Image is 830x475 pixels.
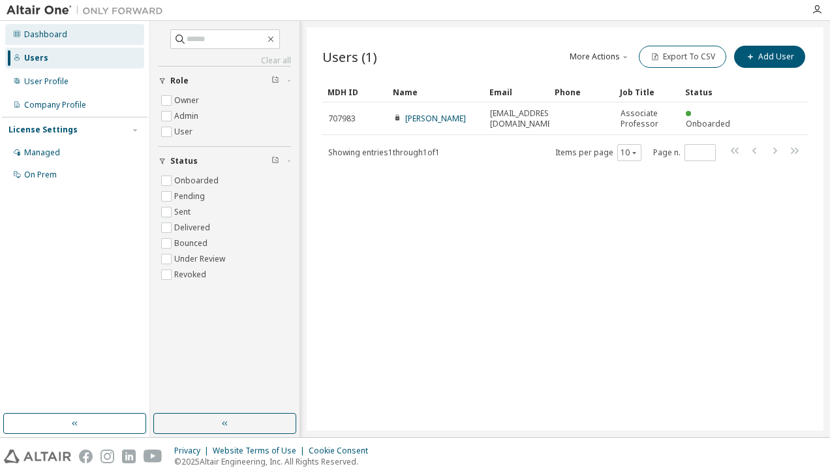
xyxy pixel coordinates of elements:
[489,82,544,102] div: Email
[159,67,291,95] button: Role
[174,267,209,283] label: Revoked
[490,108,556,129] span: [EMAIL_ADDRESS][DOMAIN_NAME]
[170,156,198,166] span: Status
[686,118,730,129] span: Onboarded
[174,251,228,267] label: Under Review
[555,144,641,161] span: Items per page
[621,147,638,158] button: 10
[328,82,382,102] div: MDH ID
[24,147,60,158] div: Managed
[621,108,674,129] span: Associate Professor
[144,450,162,463] img: youtube.svg
[322,48,377,66] span: Users (1)
[174,456,376,467] p: © 2025 Altair Engineering, Inc. All Rights Reserved.
[8,125,78,135] div: License Settings
[328,114,356,124] span: 707983
[685,82,740,102] div: Status
[328,147,440,158] span: Showing entries 1 through 1 of 1
[100,450,114,463] img: instagram.svg
[174,93,202,108] label: Owner
[4,450,71,463] img: altair_logo.svg
[24,76,69,87] div: User Profile
[174,173,221,189] label: Onboarded
[174,124,195,140] label: User
[174,220,213,236] label: Delivered
[170,76,189,86] span: Role
[653,144,716,161] span: Page n.
[122,450,136,463] img: linkedin.svg
[24,170,57,180] div: On Prem
[79,450,93,463] img: facebook.svg
[7,4,170,17] img: Altair One
[393,82,479,102] div: Name
[213,446,309,456] div: Website Terms of Use
[271,76,279,86] span: Clear filter
[174,204,193,220] label: Sent
[24,53,48,63] div: Users
[639,46,726,68] button: Export To CSV
[568,46,631,68] button: More Actions
[174,446,213,456] div: Privacy
[620,82,675,102] div: Job Title
[174,108,201,124] label: Admin
[174,189,207,204] label: Pending
[174,236,210,251] label: Bounced
[24,100,86,110] div: Company Profile
[555,82,609,102] div: Phone
[24,29,67,40] div: Dashboard
[405,113,466,124] a: [PERSON_NAME]
[309,446,376,456] div: Cookie Consent
[271,156,279,166] span: Clear filter
[159,55,291,66] a: Clear all
[734,46,805,68] button: Add User
[159,147,291,176] button: Status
